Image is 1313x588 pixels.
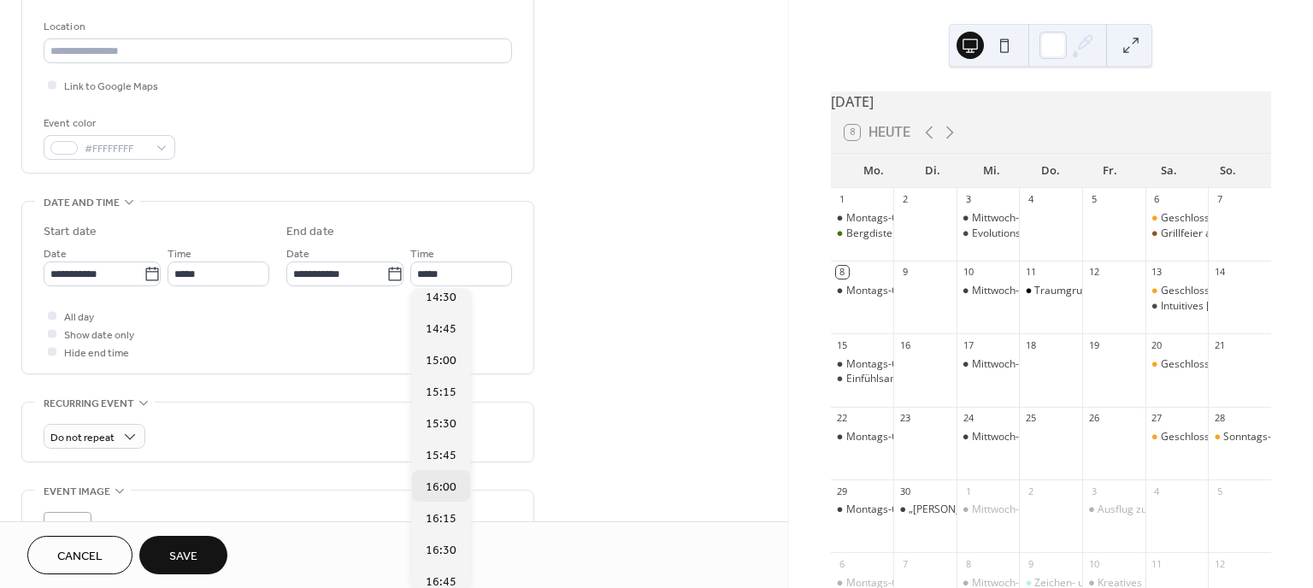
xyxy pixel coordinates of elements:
[1024,193,1037,206] div: 4
[44,115,172,132] div: Event color
[1213,412,1226,425] div: 28
[836,193,849,206] div: 1
[1151,557,1163,570] div: 11
[1024,557,1037,570] div: 9
[1080,154,1139,188] div: Fr.
[426,415,456,432] span: 15:30
[1161,211,1287,226] div: Geschlossene Spielgruppe
[1024,338,1037,351] div: 18
[44,245,67,263] span: Date
[957,503,1020,517] div: Mittwoch-Café
[1161,357,1287,372] div: Geschlossene Spielgruppe
[44,194,120,212] span: Date and time
[846,357,975,372] div: Montags-Café mit Angelika
[831,430,894,444] div: Montags-Café mit Angelika
[1145,211,1209,226] div: Geschlossene Spielgruppe
[85,140,148,158] span: #FFFFFFFF
[962,338,974,351] div: 17
[1024,266,1037,279] div: 11
[836,338,849,351] div: 15
[410,245,434,263] span: Time
[286,223,334,241] div: End date
[836,557,849,570] div: 6
[962,485,974,497] div: 1
[426,383,456,401] span: 15:15
[1151,338,1163,351] div: 20
[836,485,849,497] div: 29
[831,503,894,517] div: Montags-Café mit Angelika
[64,326,134,344] span: Show date only
[898,193,911,206] div: 2
[1145,357,1209,372] div: Geschlossene Spielgruppe
[1145,284,1209,298] div: Geschlossene Spielgruppe
[831,357,894,372] div: Montags-Café mit Angelika
[957,357,1020,372] div: Mittwoch-Café
[426,320,456,338] span: 14:45
[962,266,974,279] div: 10
[1145,226,1209,241] div: Grillfeier auf Bernhards Hütte
[426,509,456,527] span: 16:15
[957,284,1020,298] div: Mittwoch-Café
[426,351,456,369] span: 15:00
[1151,412,1163,425] div: 27
[27,536,132,574] button: Cancel
[1145,430,1209,444] div: Geschlossene Spielgruppe
[898,412,911,425] div: 23
[1024,412,1037,425] div: 25
[898,266,911,279] div: 9
[1208,430,1271,444] div: Sonntags-Spiele Café mit Karin Sch.
[972,211,1041,226] div: Mittwoch-Café
[1087,557,1100,570] div: 10
[1161,430,1287,444] div: Geschlossene Spielgruppe
[972,226,1051,241] div: Evolutionsabend
[50,428,115,448] span: Do not repeat
[963,154,1022,188] div: Mi.
[1213,266,1226,279] div: 14
[846,503,975,517] div: Montags-Café mit Angelika
[1145,299,1209,314] div: Intuitives Malen
[64,78,158,96] span: Link to Google Maps
[1139,154,1198,188] div: Sa.
[1198,154,1257,188] div: So.
[1087,412,1100,425] div: 26
[898,557,911,570] div: 7
[1213,485,1226,497] div: 5
[1082,503,1145,517] div: Ausflug zum Schwazer Knappensteig mit Helga
[846,430,975,444] div: Montags-Café mit Angelika
[957,211,1020,226] div: Mittwoch-Café
[426,478,456,496] span: 16:00
[972,430,1041,444] div: Mittwoch-Café
[1151,193,1163,206] div: 6
[962,412,974,425] div: 24
[957,430,1020,444] div: Mittwoch-Café
[1213,338,1226,351] div: 21
[1151,266,1163,279] div: 13
[44,223,97,241] div: Start date
[1161,284,1287,298] div: Geschlossene Spielgruppe
[1087,338,1100,351] div: 19
[909,503,1106,517] div: „[PERSON_NAME] – Der Genuss des Jetzt“
[845,154,904,188] div: Mo.
[831,91,1271,112] div: [DATE]
[1213,193,1226,206] div: 7
[44,395,134,413] span: Recurring event
[962,557,974,570] div: 8
[426,541,456,559] span: 16:30
[1087,266,1100,279] div: 12
[972,357,1041,372] div: Mittwoch-Café
[836,266,849,279] div: 8
[846,211,975,226] div: Montags-Café mit Angelika
[831,372,894,386] div: Einfühlsame Kommunikation – Offene Übungsgruppe
[139,536,227,574] button: Save
[846,372,1098,386] div: Einfühlsame Kommunikation – Offene Übungsgruppe
[1022,154,1080,188] div: Do.
[972,503,1041,517] div: Mittwoch-Café
[426,288,456,306] span: 14:30
[426,446,456,464] span: 15:45
[831,284,894,298] div: Montags-Café mit Angelika
[44,483,110,501] span: Event image
[44,18,509,36] div: Location
[64,344,129,362] span: Hide end time
[1087,485,1100,497] div: 3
